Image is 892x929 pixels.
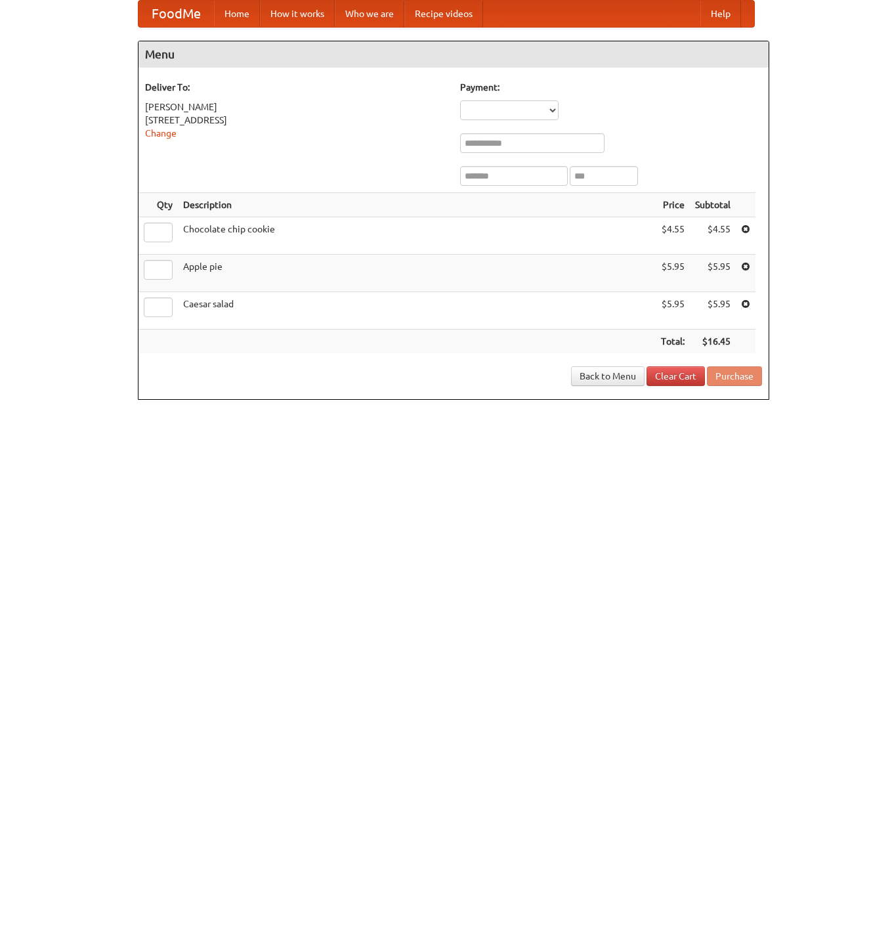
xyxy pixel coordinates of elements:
[690,193,736,217] th: Subtotal
[138,1,214,27] a: FoodMe
[647,366,705,386] a: Clear Cart
[145,81,447,94] h5: Deliver To:
[690,330,736,354] th: $16.45
[707,366,762,386] button: Purchase
[145,114,447,127] div: [STREET_ADDRESS]
[404,1,483,27] a: Recipe videos
[214,1,260,27] a: Home
[656,255,690,292] td: $5.95
[690,255,736,292] td: $5.95
[178,255,656,292] td: Apple pie
[145,100,447,114] div: [PERSON_NAME]
[656,330,690,354] th: Total:
[571,366,645,386] a: Back to Menu
[656,193,690,217] th: Price
[690,292,736,330] td: $5.95
[178,217,656,255] td: Chocolate chip cookie
[690,217,736,255] td: $4.55
[145,128,177,139] a: Change
[178,193,656,217] th: Description
[138,193,178,217] th: Qty
[460,81,762,94] h5: Payment:
[138,41,769,68] h4: Menu
[178,292,656,330] td: Caesar salad
[656,217,690,255] td: $4.55
[700,1,741,27] a: Help
[335,1,404,27] a: Who we are
[656,292,690,330] td: $5.95
[260,1,335,27] a: How it works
